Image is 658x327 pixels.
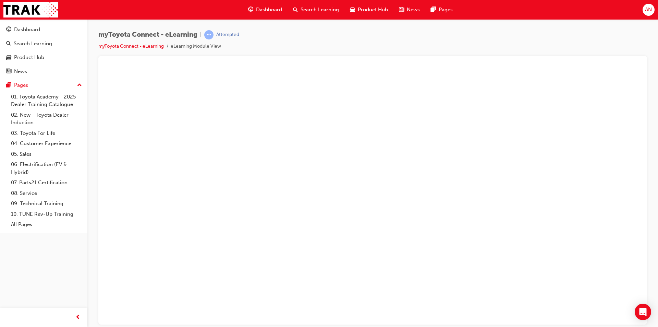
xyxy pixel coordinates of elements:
div: Open Intercom Messenger [635,304,651,320]
span: Search Learning [301,6,339,14]
span: search-icon [293,5,298,14]
a: Search Learning [3,37,85,50]
img: Trak [3,2,58,17]
a: All Pages [8,219,85,230]
a: 08. Service [8,188,85,199]
span: pages-icon [6,82,11,89]
a: 01. Toyota Academy - 2025 Dealer Training Catalogue [8,92,85,110]
button: DashboardSearch LearningProduct HubNews [3,22,85,79]
span: car-icon [6,55,11,61]
button: Pages [3,79,85,92]
span: Pages [439,6,453,14]
a: car-iconProduct Hub [344,3,393,17]
a: 09. Technical Training [8,198,85,209]
a: 10. TUNE Rev-Up Training [8,209,85,220]
div: Search Learning [14,40,52,48]
div: Pages [14,81,28,89]
a: Product Hub [3,51,85,64]
div: Attempted [216,32,239,38]
span: news-icon [6,69,11,75]
span: myToyota Connect - eLearning [98,31,197,39]
div: News [14,68,27,75]
a: 07. Parts21 Certification [8,177,85,188]
span: news-icon [399,5,404,14]
span: up-icon [77,81,82,90]
a: guage-iconDashboard [243,3,288,17]
span: Dashboard [256,6,282,14]
span: search-icon [6,41,11,47]
a: Dashboard [3,23,85,36]
span: | [200,31,202,39]
a: myToyota Connect - eLearning [98,43,164,49]
li: eLearning Module View [171,43,221,50]
span: guage-icon [6,27,11,33]
a: 04. Customer Experience [8,138,85,149]
span: car-icon [350,5,355,14]
span: News [407,6,420,14]
span: learningRecordVerb_ATTEMPT-icon [204,30,214,39]
a: 02. New - Toyota Dealer Induction [8,110,85,128]
a: 06. Electrification (EV & Hybrid) [8,159,85,177]
a: search-iconSearch Learning [288,3,344,17]
span: Product Hub [358,6,388,14]
a: 05. Sales [8,149,85,160]
a: News [3,65,85,78]
span: guage-icon [248,5,253,14]
div: Product Hub [14,54,44,61]
span: AN [645,6,652,14]
a: pages-iconPages [425,3,458,17]
a: news-iconNews [393,3,425,17]
div: Dashboard [14,26,40,34]
span: prev-icon [75,313,81,322]
span: pages-icon [431,5,436,14]
a: 03. Toyota For Life [8,128,85,139]
button: AN [643,4,655,16]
